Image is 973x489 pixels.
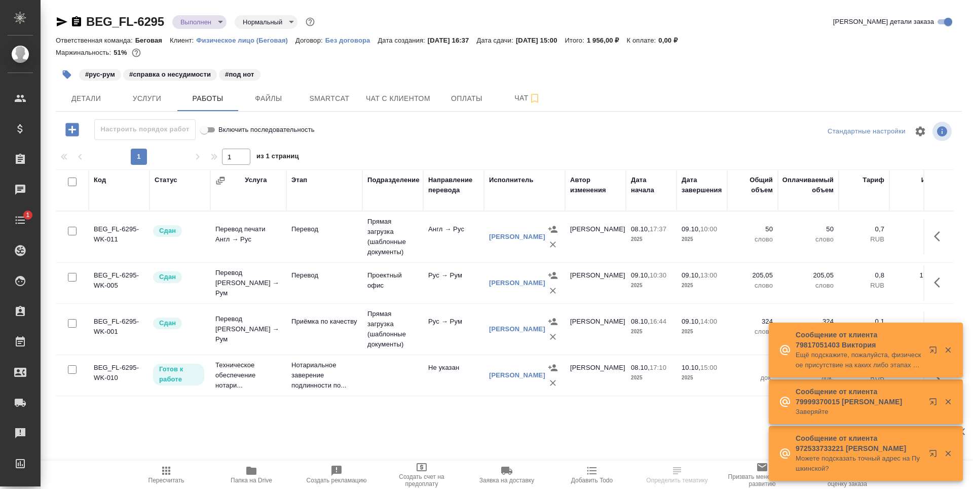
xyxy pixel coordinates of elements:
[155,175,177,185] div: Статус
[844,281,884,291] p: RUB
[170,37,196,44] p: Клиент:
[796,330,922,350] p: Сообщение от клиента 79817051403 Виктория
[489,233,545,240] a: [PERSON_NAME]
[210,219,286,255] td: Перевод печати Англ → Рус
[362,265,423,301] td: Проектный офис
[928,270,952,295] button: Здесь прячутся важные кнопки
[932,122,954,141] span: Посмотреть информацию
[130,46,143,59] button: 791.44 RUB;
[489,279,545,287] a: [PERSON_NAME]
[218,69,261,78] span: под нот
[732,363,773,373] p: 2
[114,49,129,56] p: 51%
[928,317,952,341] button: Здесь прячутся важные кнопки
[565,265,626,301] td: [PERSON_NAME]
[631,327,671,337] p: 2025
[682,281,722,291] p: 2025
[3,207,38,233] a: 1
[682,373,722,383] p: 2025
[94,175,106,185] div: Код
[423,265,484,301] td: Рус → Рум
[863,175,884,185] div: Тариф
[565,358,626,393] td: [PERSON_NAME]
[700,318,717,325] p: 14:00
[325,37,378,44] p: Без договора
[545,375,560,391] button: Удалить
[152,270,205,284] div: Менеджер проверил работу исполнителя, передает ее на следующий этап
[89,219,149,255] td: BEG_FL-6295-WK-011
[423,311,484,347] td: Рус → Рум
[631,364,650,371] p: 08.10,
[844,234,884,244] p: RUB
[489,371,545,379] a: [PERSON_NAME]
[627,37,659,44] p: К оплате:
[210,263,286,303] td: Перевод [PERSON_NAME] → Рум
[938,397,958,406] button: Закрыть
[894,234,940,244] p: RUB
[56,16,68,28] button: Скопировать ссылку для ЯМессенджера
[587,37,627,44] p: 1 956,00 ₽
[159,364,198,385] p: Готов к работе
[503,92,552,104] span: Чат
[700,225,717,233] p: 10:00
[650,364,666,371] p: 17:10
[732,270,773,281] p: 205,05
[682,364,700,371] p: 10.10,
[62,92,110,105] span: Детали
[732,175,773,195] div: Общий объем
[545,283,560,298] button: Удалить
[545,268,560,283] button: Назначить
[796,433,922,453] p: Сообщение от клиента 972533733221 [PERSON_NAME]
[796,387,922,407] p: Сообщение от клиента 79999370015 [PERSON_NAME]
[921,175,940,185] div: Итого
[70,16,83,28] button: Скопировать ссылку
[732,373,773,383] p: док.
[923,340,947,364] button: Открыть в новой вкладке
[783,270,834,281] p: 205,05
[89,311,149,347] td: BEG_FL-6295-WK-001
[732,234,773,244] p: слово
[545,360,560,375] button: Назначить
[196,37,295,44] p: Физическое лицо (Беговая)
[796,407,922,417] p: Заверяйте
[291,317,357,327] p: Приёмка по качеству
[86,15,164,28] a: BEG_FL-6295
[796,453,922,474] p: Можете подсказать точный адрес на Пушкинской?
[129,69,211,80] p: #справка о несудимости
[123,92,171,105] span: Услуги
[844,270,884,281] p: 0,8
[682,271,700,279] p: 09.10,
[844,317,884,327] p: 0,1
[631,281,671,291] p: 2025
[159,226,176,236] p: Сдан
[650,271,666,279] p: 10:30
[367,175,420,185] div: Подразделение
[235,15,297,29] div: Выполнен
[570,175,621,195] div: Автор изменения
[545,314,560,329] button: Назначить
[256,150,299,165] span: из 1 страниц
[894,317,940,327] p: 32,4
[783,224,834,234] p: 50
[89,358,149,393] td: BEG_FL-6295-WK-010
[928,224,952,249] button: Здесь прячутся важные кнопки
[215,176,226,186] button: Сгруппировать
[423,358,484,393] td: Не указан
[362,212,423,262] td: Прямая загрузка (шаблонные документы)
[89,265,149,301] td: BEG_FL-6295-WK-005
[783,317,834,327] p: 324
[304,15,317,28] button: Доп статусы указывают на важность/срочность заказа
[56,37,135,44] p: Ответственная команда:
[423,219,484,255] td: Англ → Рус
[923,443,947,468] button: Открыть в новой вкладке
[938,345,958,355] button: Закрыть
[366,92,430,105] span: Чат с клиентом
[291,224,357,234] p: Перевод
[122,69,218,78] span: справка о несудимости
[682,318,700,325] p: 09.10,
[631,234,671,244] p: 2025
[565,311,626,347] td: [PERSON_NAME]
[732,317,773,327] p: 324
[305,92,354,105] span: Smartcat
[516,37,565,44] p: [DATE] 15:00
